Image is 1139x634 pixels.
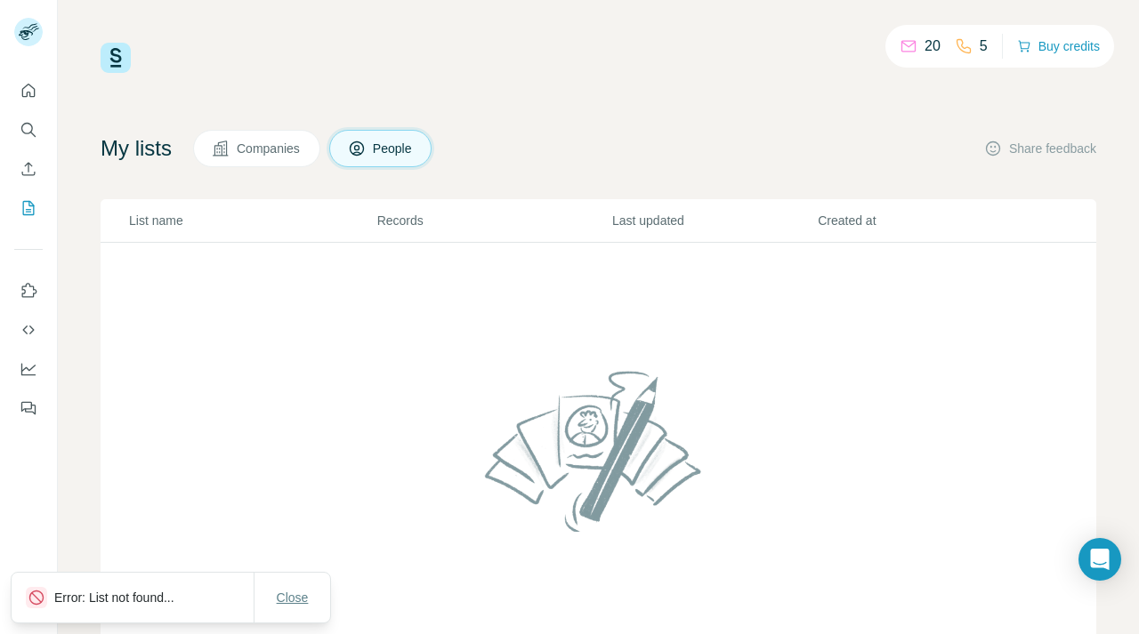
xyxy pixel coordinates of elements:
button: Close [264,582,321,614]
button: Use Surfe API [14,314,43,346]
p: Last updated [612,212,816,229]
button: Share feedback [984,140,1096,157]
p: 5 [980,36,988,57]
div: Open Intercom Messenger [1078,538,1121,581]
span: Close [277,589,309,606]
button: Feedback [14,392,43,424]
span: Companies [237,140,302,157]
p: List name [129,212,376,229]
button: Dashboard [14,353,43,385]
p: 20 [925,36,941,57]
img: No lists found [478,356,720,546]
p: Created at [818,212,1022,229]
img: Surfe Logo [101,43,131,73]
p: Records [377,212,610,229]
button: Search [14,114,43,146]
h4: My lists [101,134,172,163]
button: My lists [14,192,43,224]
button: Quick start [14,75,43,107]
button: Enrich CSV [14,153,43,185]
span: People [373,140,414,157]
button: Use Surfe on LinkedIn [14,275,43,307]
p: Error: List not found... [54,589,189,606]
button: Buy credits [1017,34,1100,59]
